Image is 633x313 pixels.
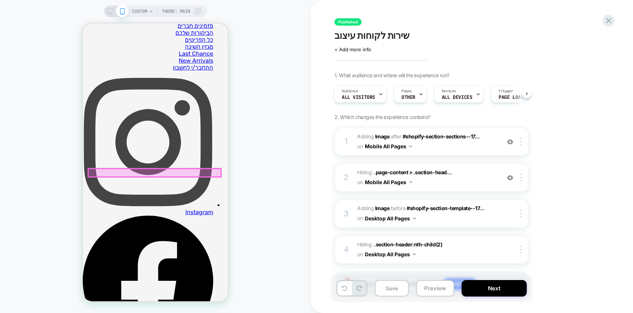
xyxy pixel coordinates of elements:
span: Pages [401,89,412,94]
span: Published [334,18,362,26]
span: .section-header:nth-child(2) [374,241,442,247]
span: on [357,178,363,187]
span: OTHER [401,95,415,100]
span: #shopify-section-template--17... [407,205,484,211]
span: 1. What audience and where will the experience run? [334,72,449,78]
div: 3 [343,206,350,221]
img: crossed eye [507,175,513,181]
span: BEFORE [391,205,406,211]
div: 2 [343,170,350,185]
span: Trigger [499,89,513,94]
div: 1 [343,134,350,149]
span: .page-content > .section-head... [374,169,452,175]
span: Devices [442,89,456,94]
button: Mobile All Pages [365,177,412,187]
span: Adding [357,133,389,139]
span: Audience [342,89,358,94]
button: Mobile All Pages [365,141,412,152]
b: Image [375,133,390,139]
img: down arrow [413,253,416,255]
button: Save [375,280,409,297]
span: CUSTOM [132,5,147,17]
span: Hiding : [357,240,497,260]
span: שירות לקוחות עיצוב [334,30,410,41]
img: down arrow [413,217,416,219]
a: New Arrivals [96,34,130,41]
img: down arrow [409,145,412,147]
img: close [520,209,522,217]
a: Last Chance [96,27,130,34]
img: crossed eye [507,139,513,145]
button: Desktop All Pages [365,213,416,224]
img: down arrow [409,181,412,183]
span: Theme: MAIN [162,5,190,17]
span: on [357,250,363,259]
img: close [520,138,522,146]
a: התחבר/י לחשבון [90,41,130,48]
a: מגזין השינה [102,20,130,27]
span: Instagram [103,185,130,192]
span: Hiding : [357,168,497,187]
span: Adding [357,205,389,211]
button: Desktop All Pages [365,249,416,260]
span: 2. Which changes the experience contains? [334,114,430,120]
img: close [520,174,522,182]
span: Page Load [499,95,523,100]
button: Next [462,280,527,297]
span: on [357,213,363,223]
b: Image [375,205,390,211]
span: ALL DEVICES [442,95,472,100]
span: + Add more info [334,46,371,52]
span: #shopify-section-sections--17... [403,133,480,139]
img: close [520,246,522,254]
a: כל הפריטים [102,13,130,20]
span: All Visitors [342,95,375,100]
div: 4 [343,242,350,257]
span: on [357,142,363,151]
button: Preview [416,280,454,297]
a: הביקורות שלכם [93,6,130,13]
span: AFTER [391,133,401,139]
